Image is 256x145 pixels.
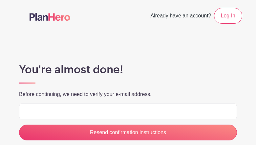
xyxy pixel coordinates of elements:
input: Resend confirmation instructions [19,125,237,140]
a: Log In [214,8,242,24]
p: Before continuing, we need to verify your e-mail address. [19,90,237,98]
h1: You're almost done! [19,63,237,76]
img: logo-507f7623f17ff9eddc593b1ce0a138ce2505c220e1c5a4e2b4648c50719b7d32.svg [30,13,70,21]
span: Already have an account? [151,9,211,24]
